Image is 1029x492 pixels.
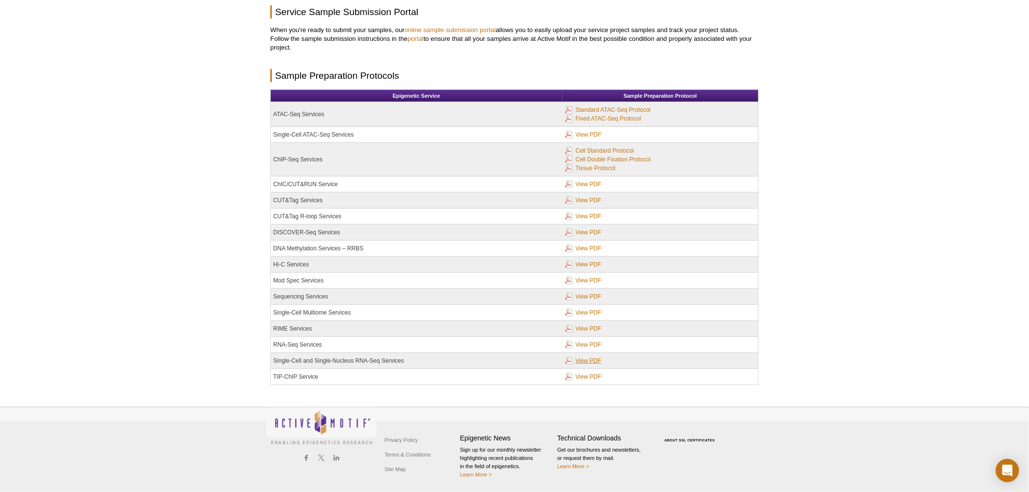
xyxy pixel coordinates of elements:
[382,462,408,476] a: Site Map
[382,433,420,447] a: Privacy Policy
[271,337,563,353] td: RNA-Seq Services
[271,102,563,127] td: ATAC-Seq Services
[565,163,616,174] a: Tissue Protocol
[557,446,650,471] p: Get our brochures and newsletters, or request them by mail.
[565,355,602,366] a: View PDF
[565,371,602,382] a: View PDF
[557,463,589,469] a: Learn More >
[271,209,563,225] td: CUT&Tag R-loop Services
[271,353,563,369] td: Single-Cell and Single-Nucleus RNA-Seq Services
[563,90,758,102] th: Sample Preparation Protocol
[460,434,552,442] h4: Epigenetic News
[271,257,563,273] td: Hi-C Services
[565,227,602,238] a: View PDF
[382,447,433,462] a: Terms & Conditions
[405,26,496,34] a: online sample submission portal
[565,179,602,190] a: View PDF
[460,446,552,479] p: Sign up for our monthly newsletter highlighting recent publications in the field of epigenetics.
[271,127,563,143] td: Single-Cell ATAC-Seq Services
[655,424,727,446] table: Click to Verify - This site chose Symantec SSL for secure e-commerce and confidential communicati...
[565,129,602,140] a: View PDF
[557,434,650,442] h4: Technical Downloads
[565,113,641,124] a: Fixed ATAC-Seq Protocol
[565,307,602,318] a: View PDF
[565,275,602,286] a: View PDF
[565,211,602,222] a: View PDF
[565,339,602,350] a: View PDF
[271,289,563,305] td: Sequencing Services
[565,154,651,165] a: Cell Double Fixation Protocol
[996,459,1019,482] div: Open Intercom Messenger
[565,243,602,254] a: View PDF
[565,145,634,156] a: Cell Standard Protocol
[665,439,715,442] a: ABOUT SSL CERTIFICATES
[271,321,563,337] td: RIME Services
[271,143,563,176] td: ChIP-Seq Services
[266,407,377,447] img: Active Motif,
[271,273,563,289] td: Mod Spec Services
[271,305,563,321] td: Single-Cell Multiome Services
[271,90,563,102] th: Epigenetic Service
[271,369,563,385] td: TIP-ChIP Service
[408,35,424,42] a: portal
[565,323,602,334] a: View PDF
[271,193,563,209] td: CUT&Tag Services
[565,259,602,270] a: View PDF
[270,69,759,82] h2: Sample Preparation Protocols
[565,195,602,206] a: View PDF
[565,105,651,115] a: Standard ATAC-Seq Protocol
[271,241,563,257] td: DNA Methylation Services – RRBS
[271,176,563,193] td: ChIC/CUT&RUN Service
[565,291,602,302] a: View PDF
[271,225,563,241] td: DISCOVER-Seq Services
[460,472,492,477] a: Learn More >
[270,26,759,52] p: When you're ready to submit your samples, our allows you to easily upload your service project sa...
[270,5,759,18] h2: Service Sample Submission Portal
